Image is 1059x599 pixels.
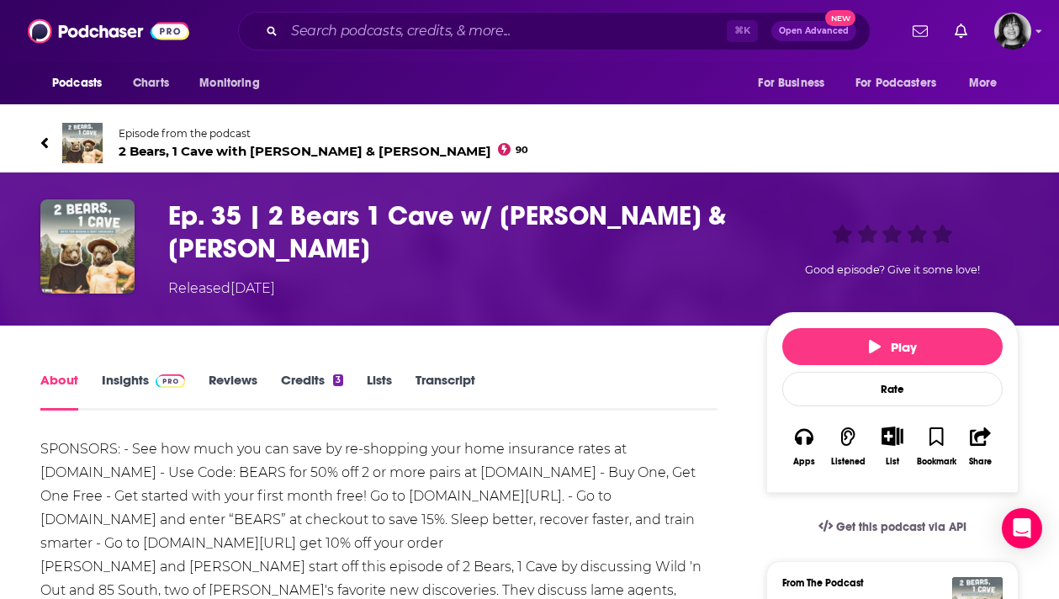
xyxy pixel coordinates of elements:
span: 2 Bears, 1 Cave with [PERSON_NAME] & [PERSON_NAME] [119,143,528,159]
div: Released [DATE] [168,278,275,299]
a: Transcript [416,372,475,411]
button: open menu [746,67,845,99]
button: open menu [40,67,124,99]
div: Bookmark [917,457,956,467]
a: 2 Bears, 1 Cave with Tom Segura & Bert KreischerEpisode from the podcast2 Bears, 1 Cave with [PER... [40,123,1019,163]
div: List [886,456,899,467]
a: InsightsPodchaser Pro [102,372,185,411]
a: Get this podcast via API [805,506,980,548]
span: Charts [133,72,169,95]
img: User Profile [994,13,1031,50]
button: open menu [188,67,281,99]
div: Show More ButtonList [871,416,914,477]
span: Podcasts [52,72,102,95]
button: open menu [957,67,1019,99]
span: ⌘ K [727,20,758,42]
span: More [969,72,998,95]
div: 3 [333,374,343,386]
span: Get this podcast via API [836,520,966,534]
div: Share [969,457,992,467]
div: Open Intercom Messenger [1002,508,1042,549]
button: Show More Button [875,427,909,445]
a: About [40,372,78,411]
span: Episode from the podcast [119,127,528,140]
button: Show profile menu [994,13,1031,50]
button: Share [959,416,1003,477]
span: For Podcasters [855,72,936,95]
button: Play [782,328,1003,365]
button: Apps [782,416,826,477]
input: Search podcasts, credits, & more... [284,18,727,45]
span: Monitoring [199,72,259,95]
img: Podchaser - Follow, Share and Rate Podcasts [28,15,189,47]
a: Show notifications dropdown [948,17,974,45]
a: Show notifications dropdown [906,17,935,45]
a: Charts [122,67,179,99]
span: Play [869,339,917,355]
img: Podchaser Pro [156,374,185,388]
span: Logged in as parkdalepublicity1 [994,13,1031,50]
a: Reviews [209,372,257,411]
img: Ep. 35 | 2 Bears 1 Cave w/ Tom Segura & Bert Kreischer [40,199,135,294]
div: Listened [831,457,866,467]
h3: From The Podcast [782,577,989,589]
div: Apps [793,457,815,467]
div: Search podcasts, credits, & more... [238,12,871,50]
h1: Ep. 35 | 2 Bears 1 Cave w/ Tom Segura & Bert Kreischer [168,199,739,265]
span: 90 [516,146,528,154]
a: Lists [367,372,392,411]
a: Credits3 [281,372,343,411]
span: Good episode? Give it some love! [805,263,980,276]
button: open menu [845,67,961,99]
span: New [825,10,855,26]
img: 2 Bears, 1 Cave with Tom Segura & Bert Kreischer [62,123,103,163]
button: Open AdvancedNew [771,21,856,41]
button: Listened [826,416,870,477]
span: Open Advanced [779,27,849,35]
div: Rate [782,372,1003,406]
span: For Business [758,72,824,95]
button: Bookmark [914,416,958,477]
